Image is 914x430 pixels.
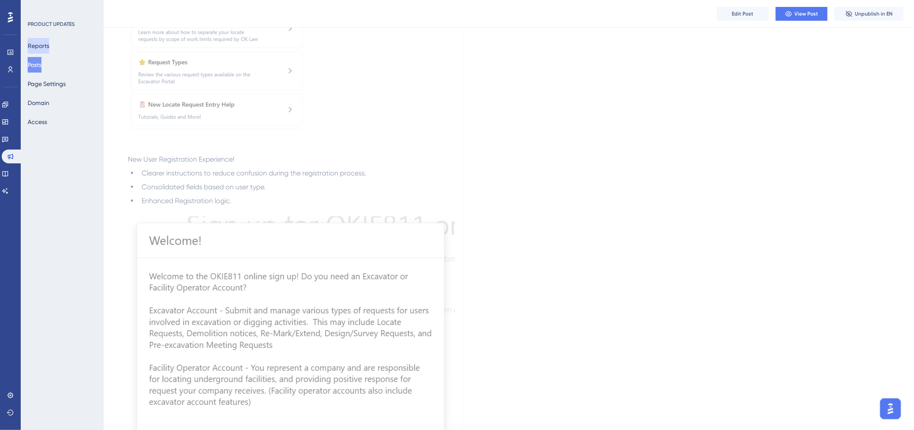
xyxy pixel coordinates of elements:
span: Consolidated fields based on user type. [142,183,266,191]
span: Clearer instructions to reduce confusion during the registration process. [142,169,366,177]
span: Enhanced Registration logic. [142,197,232,205]
span: View Post [795,10,819,17]
button: Domain [28,95,49,111]
button: Page Settings [28,76,66,92]
button: Unpublish in EN [835,7,904,21]
button: Access [28,114,47,130]
span: New User Registration Experience! [128,155,235,163]
button: Edit Post [717,7,769,21]
span: Unpublish in EN [855,10,893,17]
span: Edit Post [732,10,754,17]
button: Reports [28,38,49,54]
button: View Post [776,7,828,21]
div: PRODUCT UPDATES [28,21,75,28]
button: Posts [28,57,41,73]
iframe: UserGuiding AI Assistant Launcher [878,396,904,422]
